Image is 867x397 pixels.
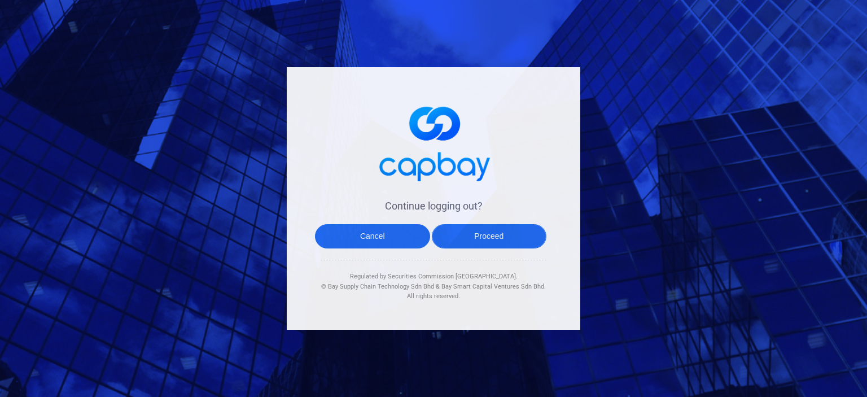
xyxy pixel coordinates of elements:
div: Regulated by Securities Commission [GEOGRAPHIC_DATA]. & All rights reserved. [321,260,546,302]
button: Cancel [315,224,430,248]
img: logo [371,95,496,188]
span: © Bay Supply Chain Technology Sdn Bhd [321,283,434,290]
button: Proceed [432,224,547,248]
h4: Continue logging out? [321,199,546,213]
span: Bay Smart Capital Ventures Sdn Bhd. [441,283,546,290]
